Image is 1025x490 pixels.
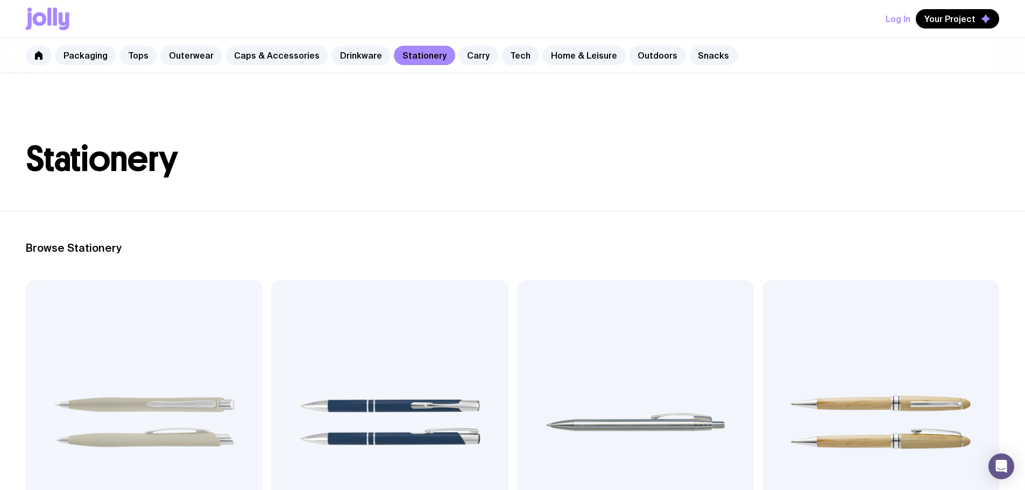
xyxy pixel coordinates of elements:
[916,9,999,29] button: Your Project
[886,9,910,29] button: Log In
[501,46,539,65] a: Tech
[225,46,328,65] a: Caps & Accessories
[689,46,738,65] a: Snacks
[160,46,222,65] a: Outerwear
[629,46,686,65] a: Outdoors
[542,46,626,65] a: Home & Leisure
[458,46,498,65] a: Carry
[331,46,391,65] a: Drinkware
[119,46,157,65] a: Tops
[26,142,999,176] h1: Stationery
[394,46,455,65] a: Stationery
[988,453,1014,479] div: Open Intercom Messenger
[924,13,975,24] span: Your Project
[55,46,116,65] a: Packaging
[26,242,999,254] h2: Browse Stationery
